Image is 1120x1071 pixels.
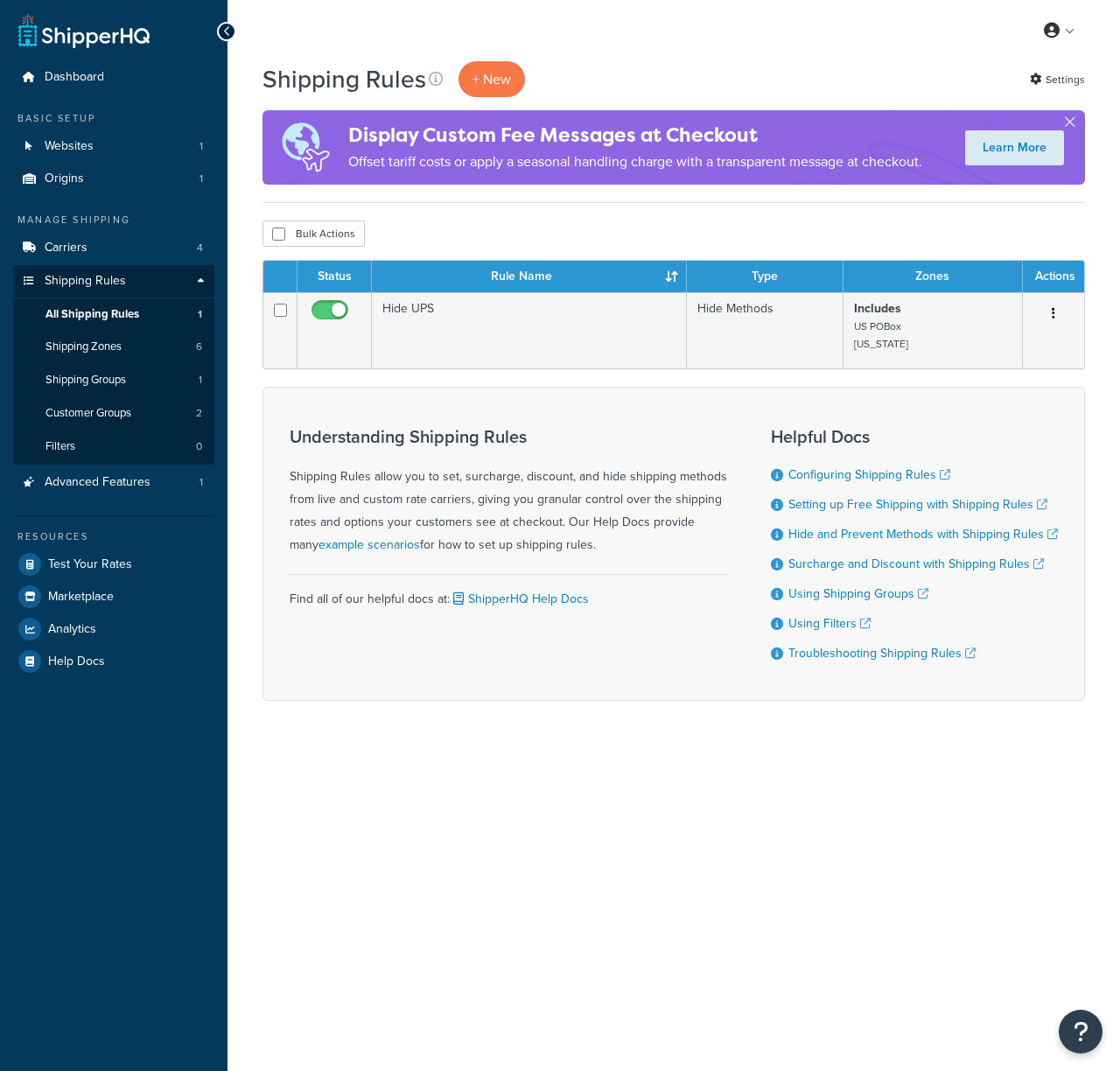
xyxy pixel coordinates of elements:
h1: Shipping Rules [262,62,426,96]
a: Analytics [13,613,214,645]
small: US POBox [US_STATE] [854,318,908,352]
span: Websites [45,139,94,154]
a: Configuring Shipping Rules [788,465,950,484]
li: Advanced Features [13,466,214,499]
a: Settings [1030,67,1085,92]
a: Using Shipping Groups [788,584,928,603]
th: Type [687,261,843,292]
p: Offset tariff costs or apply a seasonal handling charge with a transparent message at checkout. [348,150,922,174]
a: Test Your Rates [13,549,214,580]
span: Origins [45,171,84,186]
span: Customer Groups [45,406,131,421]
a: ShipperHQ Help Docs [450,590,589,608]
span: Shipping Groups [45,373,126,388]
a: Surcharge and Discount with Shipping Rules [788,555,1044,573]
li: All Shipping Rules [13,298,214,331]
div: Basic Setup [13,111,214,126]
div: Shipping Rules allow you to set, surcharge, discount, and hide shipping methods from live and cus... [290,427,727,556]
h3: Understanding Shipping Rules [290,427,727,446]
span: Marketplace [48,590,114,605]
span: 1 [199,171,203,186]
span: 1 [199,475,203,490]
div: Find all of our helpful docs at: [290,574,727,611]
li: Customer Groups [13,397,214,430]
span: Filters [45,439,75,454]
span: 1 [199,373,202,388]
span: Shipping Rules [45,274,126,289]
td: Hide Methods [687,292,843,368]
a: Troubleshooting Shipping Rules [788,644,976,662]
a: All Shipping Rules 1 [13,298,214,331]
span: 2 [196,406,202,421]
span: All Shipping Rules [45,307,139,322]
li: Origins [13,163,214,195]
span: 0 [196,439,202,454]
th: Status [297,261,372,292]
a: ShipperHQ Home [18,13,150,48]
li: Shipping Rules [13,265,214,465]
li: Shipping Zones [13,331,214,363]
a: Origins 1 [13,163,214,195]
a: Setting up Free Shipping with Shipping Rules [788,495,1047,514]
a: Shipping Zones 6 [13,331,214,363]
th: Actions [1023,261,1084,292]
button: Open Resource Center [1059,1010,1102,1053]
a: Customer Groups 2 [13,397,214,430]
a: Shipping Rules [13,265,214,297]
li: Shipping Groups [13,364,214,396]
a: Hide and Prevent Methods with Shipping Rules [788,525,1058,543]
span: Dashboard [45,70,104,85]
span: 1 [199,139,203,154]
img: duties-banner-06bc72dcb5fe05cb3f9472aba00be2ae8eb53ab6f0d8bb03d382ba314ac3c341.png [262,110,348,185]
span: 6 [196,339,202,354]
a: Using Filters [788,614,871,633]
h3: Helpful Docs [771,427,1058,446]
span: Carriers [45,241,87,255]
h4: Display Custom Fee Messages at Checkout [348,121,922,150]
a: Dashboard [13,61,214,94]
a: example scenarios [318,535,420,554]
a: Advanced Features 1 [13,466,214,499]
a: Websites 1 [13,130,214,163]
span: Help Docs [48,654,105,669]
td: Hide UPS [372,292,687,368]
a: Marketplace [13,581,214,612]
li: Websites [13,130,214,163]
span: Advanced Features [45,475,150,490]
p: + New [458,61,525,97]
span: Test Your Rates [48,557,132,572]
a: Help Docs [13,646,214,677]
button: Bulk Actions [262,220,365,247]
span: Shipping Zones [45,339,122,354]
span: 4 [197,241,203,255]
a: Shipping Groups 1 [13,364,214,396]
span: 1 [198,307,202,322]
a: Learn More [965,130,1064,165]
div: Resources [13,529,214,544]
strong: Includes [854,299,901,318]
div: Manage Shipping [13,213,214,227]
a: Carriers 4 [13,232,214,264]
th: Zones [843,261,1023,292]
a: Filters 0 [13,430,214,463]
span: Analytics [48,622,96,637]
th: Rule Name : activate to sort column ascending [372,261,687,292]
li: Carriers [13,232,214,264]
li: Filters [13,430,214,463]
